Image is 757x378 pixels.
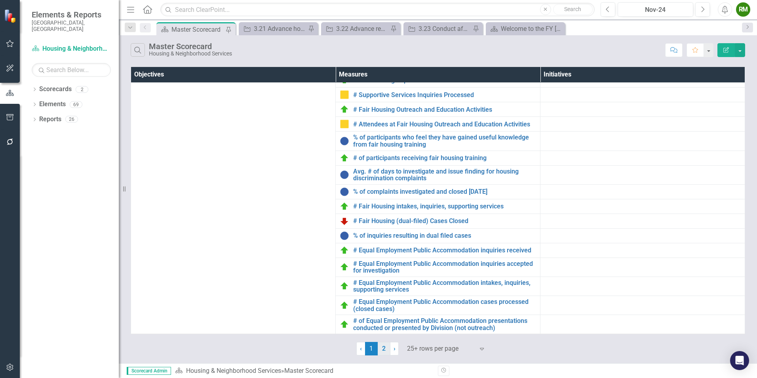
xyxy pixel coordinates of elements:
button: Search [553,4,593,15]
div: 3.22 Advance rental housing programs [336,24,388,34]
div: 26 [65,116,78,123]
td: Double-Click to Edit Right Click for Context Menu [336,184,540,199]
span: › [394,345,396,352]
input: Search ClearPoint... [160,3,595,17]
span: ‹ [360,345,362,352]
td: Double-Click to Edit Right Click for Context Menu [336,243,540,258]
button: Nov-24 [618,2,693,17]
img: Target Pending [340,136,349,146]
a: # Equal Employment Public Accommodation inquiries received [353,247,536,254]
img: On Target [340,301,349,310]
td: Double-Click to Edit Right Click for Context Menu [336,228,540,243]
small: [GEOGRAPHIC_DATA], [GEOGRAPHIC_DATA] [32,19,111,32]
td: Double-Click to Edit Right Click for Context Menu [336,151,540,165]
td: Double-Click to Edit Right Click for Context Menu [336,117,540,132]
td: Double-Click to Edit Right Click for Context Menu [336,88,540,102]
button: RM [736,2,750,17]
div: Master Scorecard [284,367,333,374]
a: # Attendees at Fair Housing Outreach and Education Activities [353,121,536,128]
div: 3.21 Advance home ownership programs [254,24,306,34]
a: Scorecards [39,85,72,94]
a: Welcome to the FY [DATE]-[DATE] Strategic Plan Landing Page! [488,24,563,34]
img: On Target [340,105,349,114]
a: Avg. # of days to investigate and issue finding for housing discrimination complaints [353,168,536,182]
a: % of participants who feel they have gained useful knowledge from fair housing training [353,134,536,148]
div: Welcome to the FY [DATE]-[DATE] Strategic Plan Landing Page! [501,24,563,34]
td: Double-Click to Edit Right Click for Context Menu [336,214,540,228]
div: Open Intercom Messenger [730,351,749,370]
span: 1 [365,342,378,355]
a: 3.23 Conduct affordable housing research [405,24,471,34]
td: Double-Click to Edit Right Click for Context Menu [336,102,540,117]
td: Double-Click to Edit Right Click for Context Menu [336,315,540,334]
div: 3.23 Conduct affordable housing research [418,24,471,34]
a: # Equal Employment Public Accommodation cases processed (closed cases) [353,298,536,312]
a: 2 [378,342,390,355]
div: Master Scorecard [149,42,232,51]
a: 3.21 Advance home ownership programs [241,24,306,34]
div: » [175,367,432,376]
img: Needs Improvement [340,216,349,226]
img: ClearPoint Strategy [4,9,18,23]
td: Double-Click to Edit Right Click for Context Menu [336,296,540,315]
span: Search [564,6,581,12]
img: Target Pending [340,187,349,197]
img: Target Pending [340,170,349,179]
div: Nov-24 [620,5,690,15]
div: 2 [76,86,88,93]
input: Search Below... [32,63,111,77]
div: Housing & Neighborhood Services [149,51,232,57]
a: # of participants receiving fair housing training [353,155,536,162]
a: Reports [39,115,61,124]
a: # Fair Housing intakes, inquiries, supporting services [353,203,536,210]
td: Double-Click to Edit Right Click for Context Menu [336,258,540,277]
a: # of Equal Employment Public Accommodation presentations conducted or presented by Division (not ... [353,317,536,331]
a: % of complaints investigated and closed [DATE] [353,188,536,195]
img: On Target [340,262,349,272]
a: # Fair Housing (dual-filed) Cases Closed [353,218,536,225]
span: Elements & Reports [32,10,111,19]
a: Housing & Neighborhood Services [32,44,111,53]
img: On Target [340,281,349,291]
a: Housing & Neighborhood Services [186,367,281,374]
a: % of inquiries resulting in dual filed cases [353,232,536,239]
a: # Fair Housing Outreach and Education Activities [353,106,536,113]
img: On Target [340,246,349,255]
img: On Target [340,153,349,163]
a: # Fair Housing Inquiries Received [353,77,536,84]
img: Close to Target [340,90,349,99]
a: Elements [39,100,66,109]
img: On Target [340,202,349,211]
img: Close to Target [340,119,349,129]
a: # Equal Employment Public Accommodation inquiries accepted for investigation [353,260,536,274]
div: Master Scorecard [171,25,224,34]
a: 3.22 Advance rental housing programs [323,24,388,34]
img: Target Pending [340,231,349,241]
img: On Target [340,320,349,329]
a: # Equal Employment Public Accommodation intakes, inquiries, supporting services [353,279,536,293]
td: Double-Click to Edit Right Click for Context Menu [131,1,336,334]
td: Double-Click to Edit Right Click for Context Menu [336,277,540,296]
td: Double-Click to Edit Right Click for Context Menu [336,132,540,151]
div: 69 [70,101,82,108]
span: Scorecard Admin [127,367,171,375]
a: # Supportive Services Inquiries Processed [353,92,536,99]
td: Double-Click to Edit Right Click for Context Menu [336,165,540,184]
td: Double-Click to Edit Right Click for Context Menu [336,199,540,214]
